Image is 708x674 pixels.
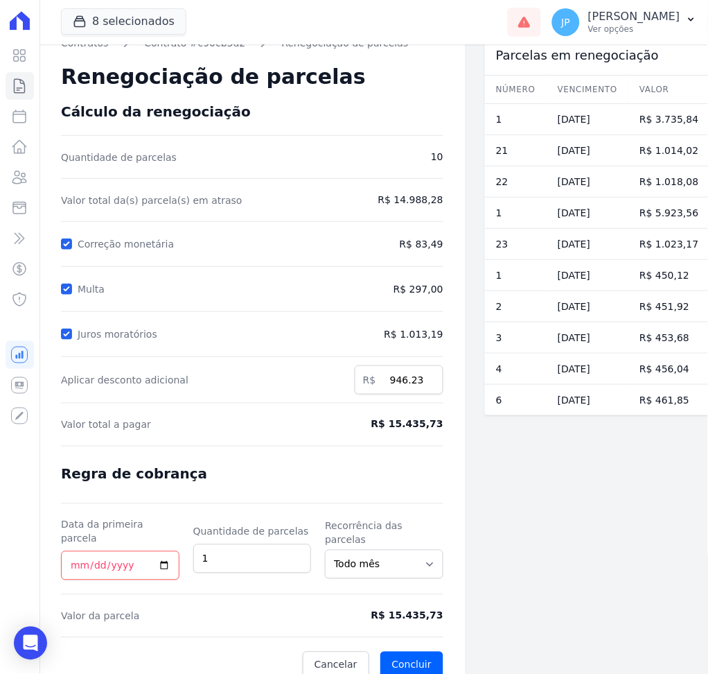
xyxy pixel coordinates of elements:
[485,166,547,198] td: 22
[14,627,47,660] div: Open Intercom Messenger
[588,10,680,24] p: [PERSON_NAME]
[61,466,207,483] span: Regra de cobrança
[547,76,628,104] th: Vencimento
[547,166,628,198] td: [DATE]
[61,610,344,623] span: Valor da parcela
[485,385,547,416] td: 6
[547,291,628,322] td: [DATE]
[325,519,443,547] label: Recorrência das parcelas
[358,150,443,164] span: 10
[358,417,443,432] span: R$ 15.435,73
[541,3,708,42] button: JP [PERSON_NAME] Ver opções
[547,198,628,229] td: [DATE]
[485,135,547,166] td: 21
[78,284,110,295] label: Multa
[547,385,628,416] td: [DATE]
[400,237,443,252] span: R$ 83,49
[547,354,628,385] td: [DATE]
[547,135,628,166] td: [DATE]
[547,229,628,260] td: [DATE]
[485,198,547,229] td: 1
[485,322,547,354] td: 3
[547,322,628,354] td: [DATE]
[485,260,547,291] td: 1
[61,418,344,432] span: Valor total a pagar
[547,260,628,291] td: [DATE]
[61,373,341,387] label: Aplicar desconto adicional
[61,150,344,164] span: Quantidade de parcelas
[485,76,547,104] th: Número
[315,658,357,672] span: Cancelar
[358,609,443,623] span: R$ 15.435,73
[61,64,366,89] span: Renegociação de parcelas
[562,17,571,27] span: JP
[485,291,547,322] td: 2
[61,193,344,207] span: Valor total da(s) parcela(s) em atraso
[358,327,443,342] span: R$ 1.013,19
[78,329,163,340] label: Juros moratórios
[61,518,179,546] label: Data da primeira parcela
[358,193,443,207] span: R$ 14.988,28
[61,8,186,35] button: 8 selecionados
[61,103,251,120] span: Cálculo da renegociação
[485,104,547,135] td: 1
[588,24,680,35] p: Ver opções
[485,354,547,385] td: 4
[485,229,547,260] td: 23
[547,104,628,135] td: [DATE]
[78,239,179,250] label: Correção monetária
[358,282,443,297] span: R$ 297,00
[193,525,312,539] label: Quantidade de parcelas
